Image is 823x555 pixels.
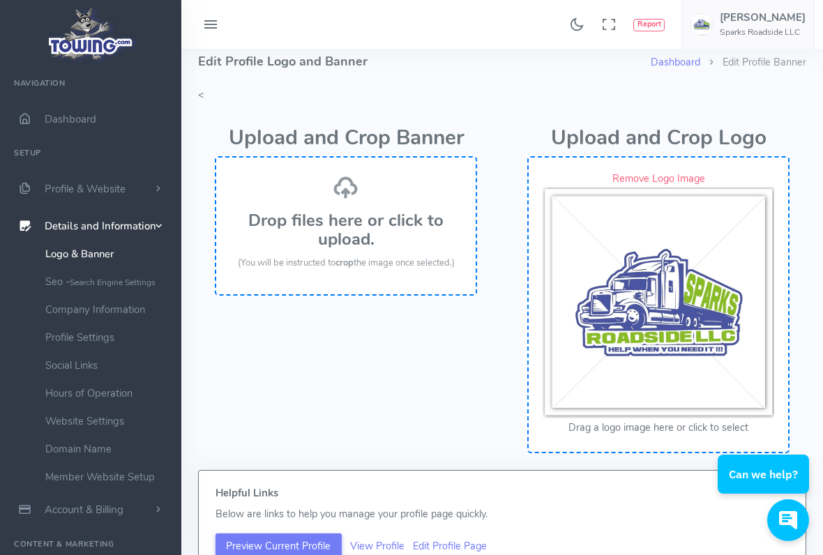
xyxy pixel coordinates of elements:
[230,211,462,248] h3: Drop files here or click to upload.
[720,12,806,23] h5: [PERSON_NAME]
[527,127,790,150] h2: Upload and Crop Logo
[633,19,665,31] button: Report
[543,187,774,418] img: Current Logo
[612,172,705,185] a: Remove Logo Image
[35,407,181,435] a: Website Settings
[45,503,123,517] span: Account & Billing
[216,487,789,499] h5: Helpful Links
[35,435,181,463] a: Domain Name
[568,420,748,436] button: Drag a logo image here or click to select
[413,539,487,553] a: Edit Profile Page
[216,507,789,522] p: Below are links to help you manage your profile page quickly.
[35,268,181,296] a: Seo -Search Engine Settings
[690,13,713,36] img: user-image
[651,55,700,69] a: Dashboard
[35,351,181,379] a: Social Links
[35,379,181,407] a: Hours of Operation
[45,112,96,126] span: Dashboard
[198,36,651,88] h4: Edit Profile Logo and Banner
[238,257,455,269] span: (You will be instructed to the image once selected.)
[44,4,138,63] img: logo
[45,182,126,196] span: Profile & Website
[215,127,477,150] h2: Upload and Crop Banner
[35,240,181,268] a: Logo & Banner
[720,28,806,37] h6: Sparks Roadside LLC
[350,539,405,553] a: View Profile
[35,463,181,491] a: Member Website Setup
[70,277,156,288] small: Search Engine Settings
[35,324,181,351] a: Profile Settings
[35,296,181,324] a: Company Information
[704,416,823,555] iframe: Conversations
[45,220,156,234] span: Details and Information
[335,257,354,269] strong: crop
[700,55,806,70] li: Edit Profile Banner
